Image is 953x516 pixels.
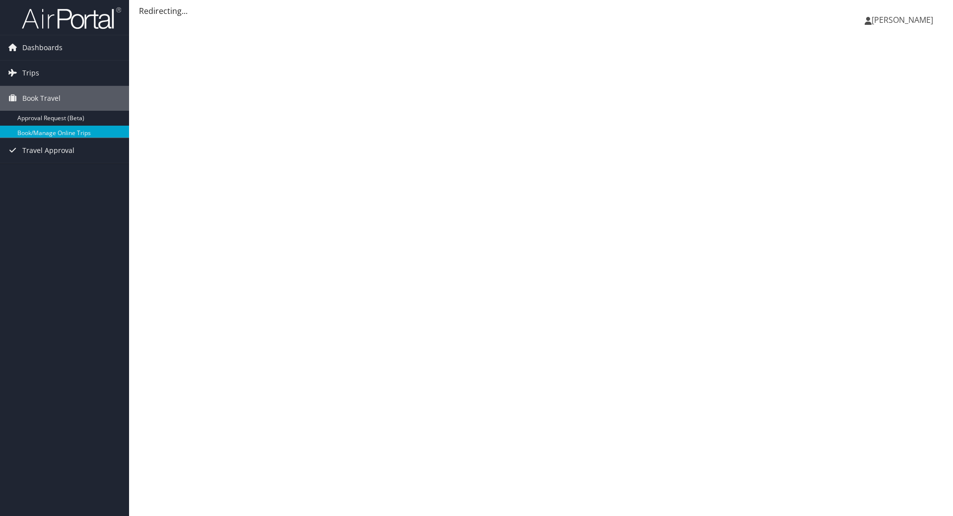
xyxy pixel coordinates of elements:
[22,86,61,111] span: Book Travel
[872,14,933,25] span: [PERSON_NAME]
[22,6,121,30] img: airportal-logo.png
[22,138,74,163] span: Travel Approval
[22,35,63,60] span: Dashboards
[22,61,39,85] span: Trips
[865,5,943,35] a: [PERSON_NAME]
[139,5,943,17] div: Redirecting...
